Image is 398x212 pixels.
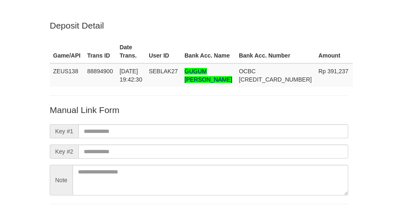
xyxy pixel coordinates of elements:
[181,40,235,63] th: Bank Acc. Name
[50,124,78,138] span: Key #1
[235,40,315,63] th: Bank Acc. Number
[119,68,142,83] span: [DATE] 19:42:30
[50,19,348,31] p: Deposit Detail
[146,40,181,63] th: User ID
[50,104,348,116] p: Manual Link Form
[149,68,178,75] span: SEBLAK27
[84,40,116,63] th: Trans ID
[318,68,348,75] span: Rp 391,237
[50,145,78,159] span: Key #2
[84,63,116,87] td: 88894900
[116,40,146,63] th: Date Trans.
[239,76,312,83] span: Copy 693817527163 to clipboard
[50,165,73,195] span: Note
[50,63,84,87] td: ZEUS138
[50,40,84,63] th: Game/API
[315,40,353,63] th: Amount
[184,68,232,83] span: Nama rekening >18 huruf, harap diedit
[239,68,255,75] span: OCBC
